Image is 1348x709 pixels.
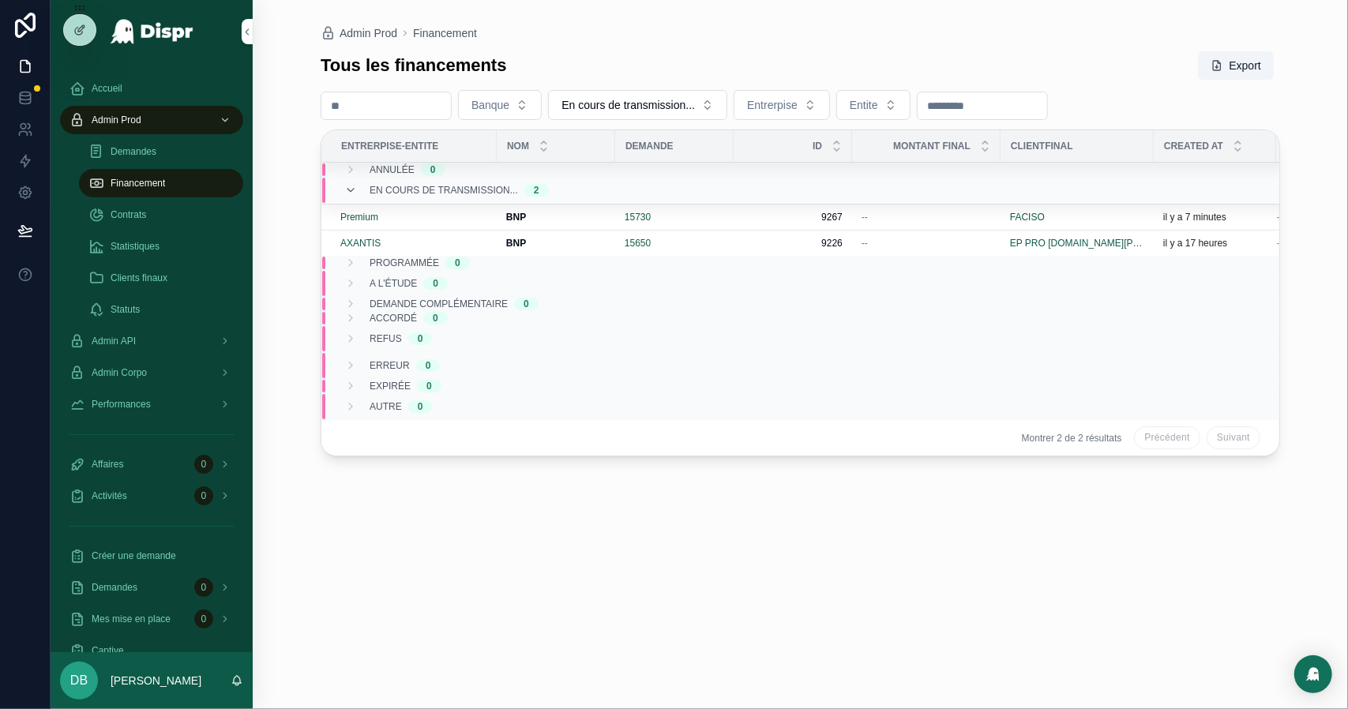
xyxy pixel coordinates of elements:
[850,97,878,113] span: Entite
[1010,211,1045,223] a: FACISO
[79,169,243,197] a: Financement
[506,237,606,249] a: BNP
[625,237,724,249] a: 15650
[340,25,397,41] span: Admin Prod
[92,458,123,471] span: Affaires
[418,332,423,345] div: 0
[370,257,439,269] span: Programmée
[341,140,438,152] span: Entrerpise-Entite
[813,140,822,152] span: Id
[60,573,243,602] a: Demandes0
[1164,140,1223,152] span: Created at
[734,90,830,120] button: Select Button
[743,211,843,223] a: 9267
[92,550,176,562] span: Créer une demande
[433,277,438,290] div: 0
[506,238,526,249] strong: BNP
[60,106,243,134] a: Admin Prod
[111,145,156,158] span: Demandes
[471,97,509,113] span: Banque
[507,140,529,152] span: Nom
[321,54,507,77] h1: Tous les financements
[340,237,381,249] a: AXANTIS
[92,644,124,657] span: Captive
[194,578,213,597] div: 0
[370,277,417,290] span: A l'étude
[92,398,151,411] span: Performances
[1010,237,1144,249] a: EP PRO [DOMAIN_NAME][PERSON_NAME]
[92,613,171,625] span: Mes mise en place
[370,163,415,176] span: Annulée
[625,237,651,249] span: 15650
[625,140,674,152] span: Demande
[1163,211,1226,223] p: il y a 7 minutes
[534,184,539,197] div: 2
[506,211,606,223] a: BNP
[426,359,431,372] div: 0
[60,636,243,665] a: Captive
[60,542,243,570] a: Créer une demande
[1198,51,1274,80] button: Export
[60,482,243,510] a: Activités0
[79,295,243,324] a: Statuts
[1163,211,1267,223] a: il y a 7 minutes
[111,208,146,221] span: Contrats
[92,366,147,379] span: Admin Corpo
[524,298,529,310] div: 0
[370,400,402,413] span: Autre
[60,327,243,355] a: Admin API
[370,298,508,310] span: Demande complémentaire
[862,211,868,223] span: --
[458,90,542,120] button: Select Button
[426,380,432,392] div: 0
[370,312,417,324] span: Accordé
[110,19,194,44] img: App logo
[370,184,518,197] span: En cours de transmission...
[60,358,243,387] a: Admin Corpo
[862,237,991,249] a: --
[1022,432,1122,445] span: Montrer 2 de 2 résultats
[92,490,127,502] span: Activités
[60,450,243,478] a: Affaires0
[862,211,991,223] a: --
[79,232,243,261] a: Statistiques
[836,90,911,120] button: Select Button
[1163,237,1267,249] a: il y a 17 heures
[370,380,411,392] span: Expirée
[60,390,243,418] a: Performances
[743,237,843,249] a: 9226
[433,312,438,324] div: 0
[862,237,868,249] span: --
[430,163,436,176] div: 0
[92,114,141,126] span: Admin Prod
[92,335,136,347] span: Admin API
[79,264,243,292] a: Clients finaux
[548,90,727,120] button: Select Button
[893,140,971,152] span: Montant final
[111,177,165,189] span: Financement
[455,257,460,269] div: 0
[1277,211,1283,223] span: --
[51,63,253,652] div: scrollable content
[79,137,243,166] a: Demandes
[111,673,201,688] p: [PERSON_NAME]
[1011,140,1073,152] span: ClientFinal
[340,211,378,223] a: Premium
[194,610,213,628] div: 0
[340,211,487,223] a: Premium
[1294,655,1332,693] div: Open Intercom Messenger
[111,240,160,253] span: Statistiques
[506,212,526,223] strong: BNP
[370,359,410,372] span: Erreur
[92,581,137,594] span: Demandes
[413,25,477,41] span: Financement
[194,486,213,505] div: 0
[625,211,724,223] a: 15730
[1277,237,1283,249] span: --
[625,211,651,223] a: 15730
